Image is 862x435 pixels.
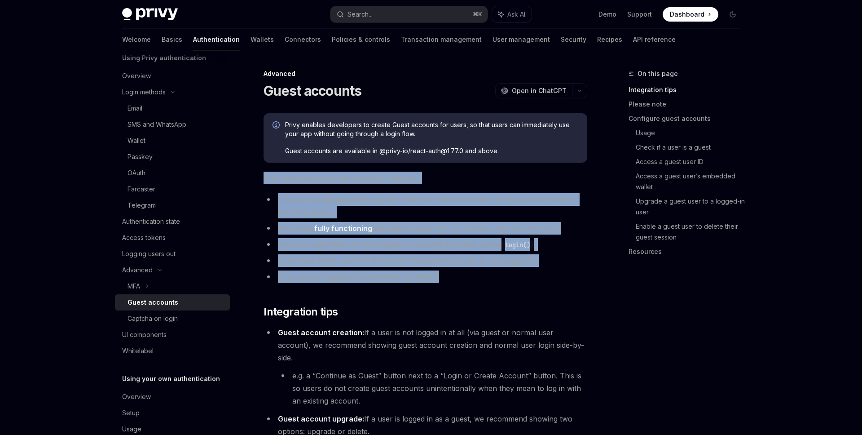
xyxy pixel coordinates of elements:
a: Recipes [597,29,622,50]
li: They can be logged out and deleted as needed. [264,271,587,283]
span: Ask AI [507,10,525,19]
a: Check if a user is a guest [636,140,747,155]
a: Upgrade a guest user to a logged-in user [636,194,747,219]
div: Email [128,103,142,114]
a: Dashboard [663,7,718,22]
a: Connectors [285,29,321,50]
div: Guest accounts [128,297,178,308]
span: Privy guest accounts have powerful features: [264,172,587,184]
a: Access a guest user’s embedded wallet [636,169,747,194]
a: Whitelabel [115,343,230,359]
div: Advanced [122,265,153,275]
strong: Guest account creation: [278,328,364,337]
h1: Guest accounts [264,83,362,99]
div: Overview [122,71,151,81]
li: e.g. a “Continue as Guest” button next to a “Login or Create Account” button. This is so users do... [278,369,587,407]
span: Privy enables developers to create Guest accounts for users, so that users can immediately use yo... [285,120,578,138]
img: dark logo [122,8,178,21]
a: Support [627,10,652,19]
a: Authentication [193,29,240,50]
a: UI components [115,327,230,343]
button: Toggle dark mode [726,7,740,22]
span: On this page [638,68,678,79]
a: Transaction management [401,29,482,50]
a: Email [115,100,230,116]
li: They have embedded wallets that can transact and mint on-chain. [264,222,587,235]
div: Logging users out [122,249,176,259]
span: ⌘ K [473,11,482,18]
a: Logging users out [115,246,230,262]
a: Resources [629,244,747,259]
a: Wallet [115,133,230,149]
h5: Using your own authentication [122,373,220,384]
a: Integration tips [629,83,747,97]
a: Overview [115,68,230,84]
div: UI components [122,329,167,340]
a: Configure guest accounts [629,111,747,126]
div: SMS and WhatsApp [128,119,186,130]
div: OAuth [128,168,145,178]
li: They are locally persisted, so guest users can leave and return to the same account on the same d... [264,193,587,218]
a: Guest accounts [115,294,230,311]
button: Search...⌘K [330,6,488,22]
a: Authentication state [115,213,230,230]
a: Access tokens [115,230,230,246]
div: Captcha on login [128,313,178,324]
a: Basics [162,29,182,50]
div: Access tokens [122,232,166,243]
a: Overview [115,389,230,405]
a: Welcome [122,29,151,50]
a: Telegram [115,197,230,213]
div: Wallet [128,135,145,146]
div: Search... [347,9,373,20]
div: Passkey [128,151,153,162]
svg: Info [273,121,281,130]
a: Passkey [115,149,230,165]
span: Guest accounts are available in @privy-io/react-auth@1.77.0 and above. [285,146,578,155]
button: Ask AI [492,6,532,22]
a: Security [561,29,586,50]
div: MFA [128,281,140,292]
div: Overview [122,391,151,402]
a: OAuth [115,165,230,181]
a: User management [493,29,550,50]
a: Wallets [251,29,274,50]
a: Access a guest user ID [636,155,747,169]
a: SMS and WhatsApp [115,116,230,133]
a: Farcaster [115,181,230,197]
div: Setup [122,408,140,418]
a: Policies & controls [332,29,390,50]
strong: Guest account upgrade: [278,414,364,423]
a: Usage [636,126,747,140]
div: Advanced [264,69,587,78]
div: Telegram [128,200,156,211]
li: They are upgradable to fully logged-in accounts by simply calling . [264,238,587,251]
a: Please note [629,97,747,111]
a: API reference [633,29,676,50]
div: Authentication state [122,216,180,227]
a: Setup [115,405,230,421]
code: login() [501,240,534,250]
div: Farcaster [128,184,155,195]
strong: fully functioning [314,224,372,233]
a: Captcha on login [115,311,230,327]
span: Open in ChatGPT [512,86,567,95]
a: Demo [598,10,616,19]
button: Open in ChatGPT [495,83,572,98]
span: Integration tips [264,305,338,319]
div: Login methods [122,87,166,98]
li: They have stable user IDs that do not change once a user is fully logged in. [264,254,587,267]
span: Dashboard [670,10,704,19]
div: Whitelabel [122,346,154,356]
div: Usage [122,424,141,435]
li: If a user is not logged in at all (via guest or normal user account), we recommend showing guest ... [264,326,587,407]
a: Enable a guest user to delete their guest session [636,219,747,244]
